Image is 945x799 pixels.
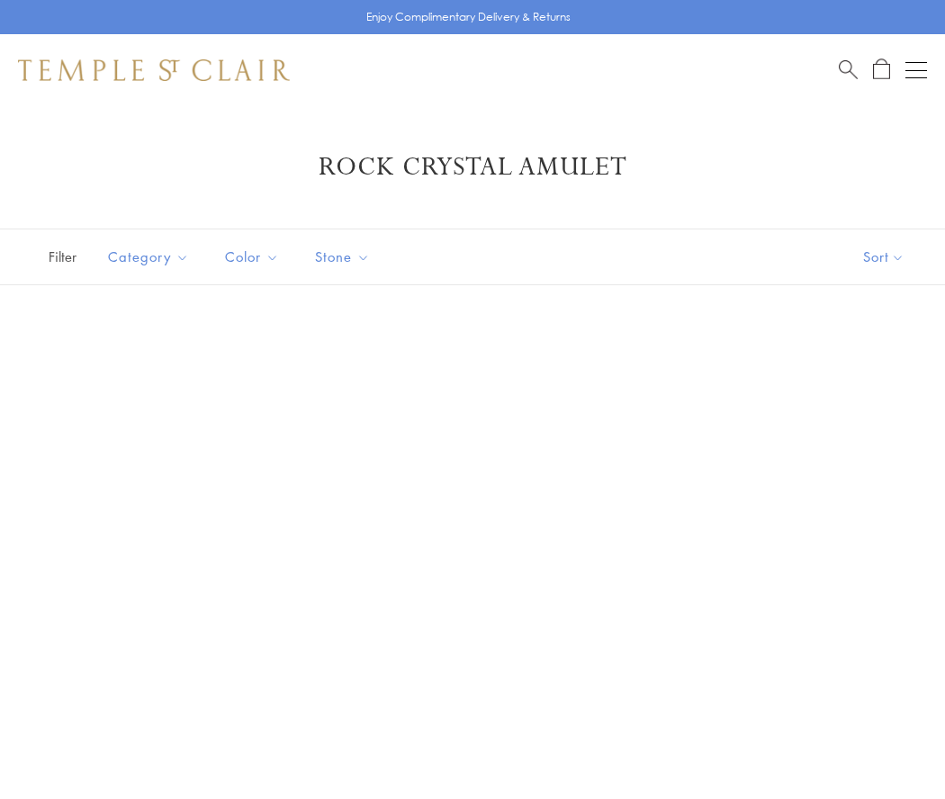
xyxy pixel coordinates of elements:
[366,8,571,26] p: Enjoy Complimentary Delivery & Returns
[45,151,900,184] h1: Rock Crystal Amulet
[99,246,202,268] span: Category
[94,237,202,277] button: Category
[216,246,292,268] span: Color
[873,58,890,81] a: Open Shopping Bag
[823,229,945,284] button: Show sort by
[306,246,383,268] span: Stone
[211,237,292,277] button: Color
[905,59,927,81] button: Open navigation
[301,237,383,277] button: Stone
[839,58,858,81] a: Search
[18,59,290,81] img: Temple St. Clair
